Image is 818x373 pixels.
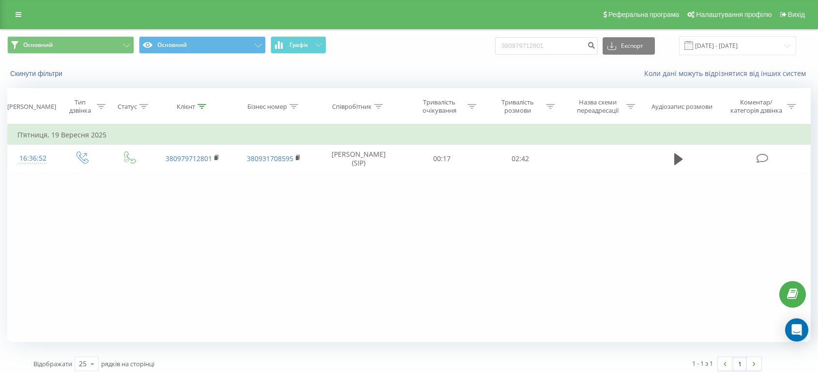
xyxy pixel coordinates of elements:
td: П’ятниця, 19 Вересня 2025 [8,125,811,145]
div: Статус [118,103,137,111]
div: Open Intercom Messenger [785,318,808,342]
div: 16:36:52 [17,149,48,168]
span: Відображати [33,359,72,368]
td: [PERSON_NAME] (SIP) [315,145,402,173]
button: Скинути фільтри [7,69,67,78]
div: 1 - 1 з 1 [692,358,713,368]
span: рядків на сторінці [101,359,154,368]
div: [PERSON_NAME] [7,103,56,111]
button: Графік [271,36,326,54]
div: Тривалість очікування [413,98,465,115]
input: Пошук за номером [495,37,598,55]
div: Аудіозапис розмови [651,103,712,111]
span: Вихід [788,11,805,18]
span: Основний [23,41,53,49]
div: Тривалість розмови [492,98,544,115]
a: 1 [732,357,747,371]
div: Співробітник [332,103,372,111]
div: Коментар/категорія дзвінка [728,98,785,115]
a: 380931708595 [247,154,293,163]
a: Коли дані можуть відрізнятися вiд інших систем [644,69,811,78]
div: Бізнес номер [247,103,287,111]
td: 00:17 [403,145,481,173]
button: Експорт [603,37,655,55]
td: 02:42 [481,145,560,173]
span: Налаштування профілю [696,11,772,18]
button: Основний [139,36,266,54]
div: 25 [79,359,87,369]
span: Реферальна програма [608,11,680,18]
div: Назва схеми переадресації [572,98,624,115]
a: 380979712801 [166,154,212,163]
span: Графік [289,42,308,48]
div: Клієнт [177,103,195,111]
button: Основний [7,36,134,54]
div: Тип дзвінка [66,98,94,115]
